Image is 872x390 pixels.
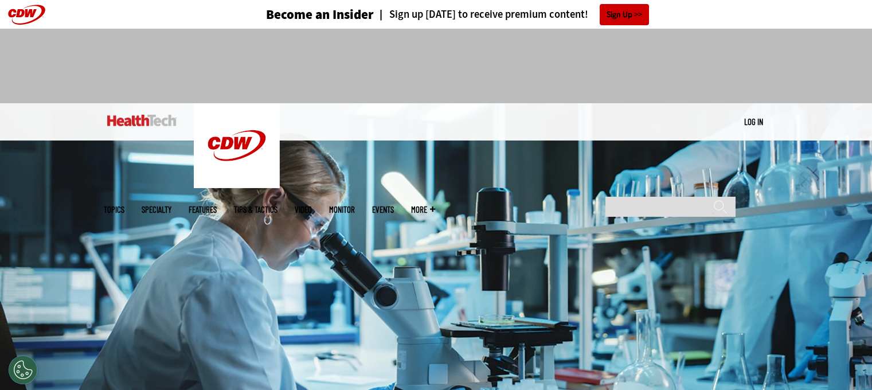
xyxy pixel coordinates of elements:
[194,179,280,191] a: CDW
[744,116,763,127] a: Log in
[107,115,177,126] img: Home
[9,356,37,384] button: Open Preferences
[295,205,312,214] a: Video
[744,116,763,128] div: User menu
[600,4,649,25] a: Sign Up
[228,40,645,92] iframe: advertisement
[329,205,355,214] a: MonITor
[234,205,277,214] a: Tips & Tactics
[9,356,37,384] div: Cookies Settings
[142,205,171,214] span: Specialty
[374,9,588,20] a: Sign up [DATE] to receive premium content!
[372,205,394,214] a: Events
[189,205,217,214] a: Features
[223,8,374,21] a: Become an Insider
[411,205,435,214] span: More
[266,8,374,21] h3: Become an Insider
[104,205,124,214] span: Topics
[194,103,280,188] img: Home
